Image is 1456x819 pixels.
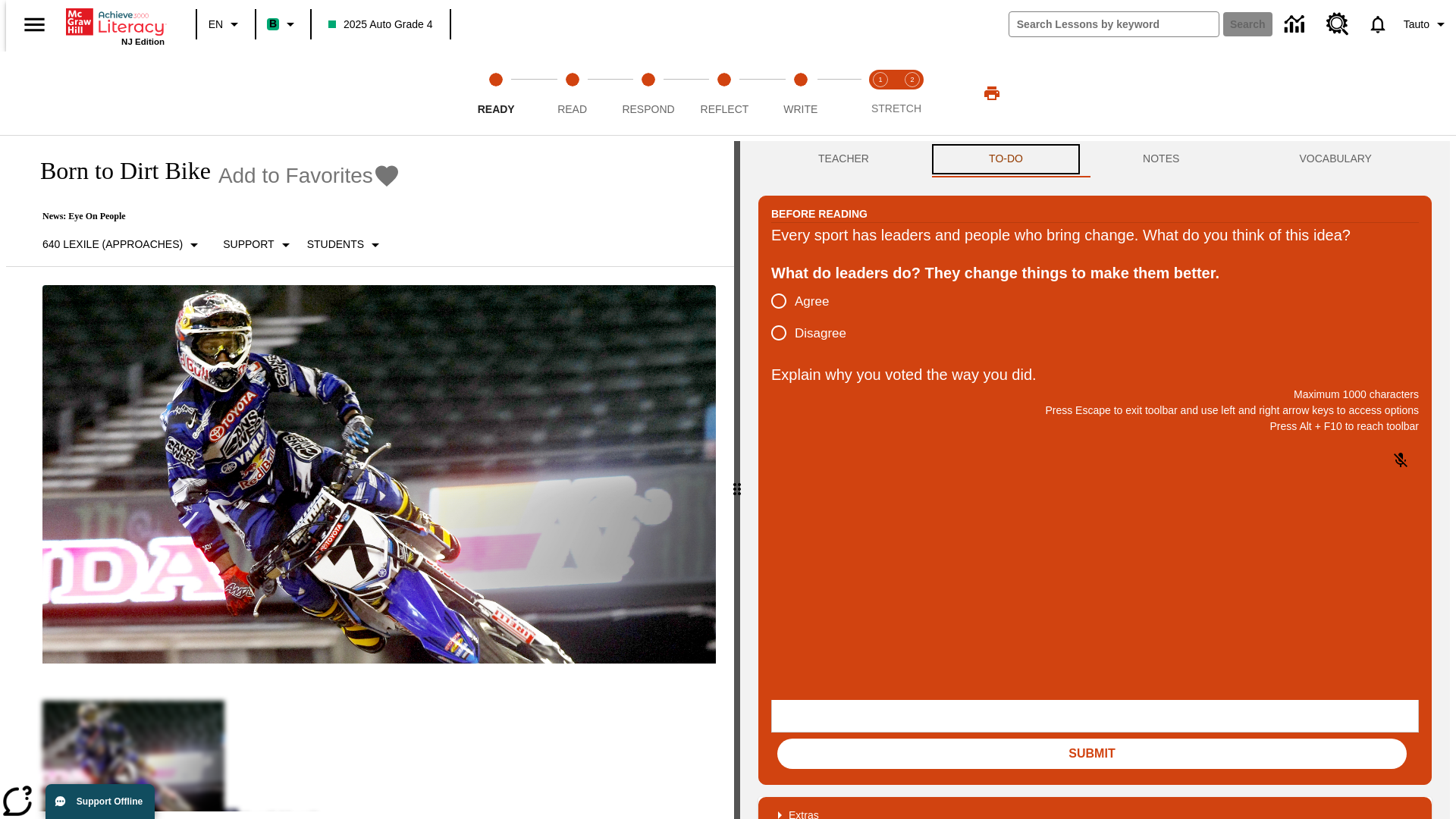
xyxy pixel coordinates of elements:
button: Open side menu [12,2,57,47]
span: STRETCH [871,102,921,115]
div: Press Enter or Spacebar and then press right and left arrow keys to move the slider [734,141,740,819]
span: Read [557,103,587,115]
button: Respond step 3 of 5 [604,52,692,135]
button: Teacher [758,141,929,177]
div: Every sport has leaders and people who bring change. What do you think of this idea? [771,223,1419,247]
div: poll [771,285,858,349]
span: Agree [795,292,829,312]
span: 2025 Auto Grade 4 [328,17,433,33]
text: 2 [910,76,914,83]
span: Tauto [1404,17,1429,33]
span: Write [783,103,817,115]
button: TO-DO [929,141,1083,177]
span: EN [209,17,223,33]
a: Data Center [1276,4,1317,45]
body: Explain why you voted the way you did. Maximum 1000 characters Press Alt + F10 to reach toolbar P... [6,12,221,26]
button: Support Offline [45,784,155,819]
button: Ready step 1 of 5 [452,52,540,135]
p: Students [307,237,364,253]
button: Read step 2 of 5 [528,52,616,135]
span: Reflect [701,103,749,115]
p: Press Alt + F10 to reach toolbar [771,419,1419,435]
button: NOTES [1083,141,1239,177]
button: Print [968,80,1016,107]
button: Reflect step 4 of 5 [680,52,768,135]
button: Stretch Read step 1 of 2 [858,52,902,135]
button: Add to Favorites - Born to Dirt Bike [218,162,400,189]
button: Language: EN, Select a language [202,11,250,38]
p: News: Eye On People [24,211,400,222]
div: Instructional Panel Tabs [758,141,1432,177]
button: Submit [777,739,1407,769]
img: Motocross racer James Stewart flies through the air on his dirt bike. [42,285,716,664]
button: Select Lexile, 640 Lexile (Approaches) [36,231,209,259]
button: Scaffolds, Support [217,231,300,259]
div: Home [66,5,165,46]
span: Ready [478,103,515,115]
h1: Born to Dirt Bike [24,157,211,185]
div: What do leaders do? They change things to make them better. [771,261,1419,285]
span: NJ Edition [121,37,165,46]
button: VOCABULARY [1239,141,1432,177]
span: Support Offline [77,796,143,807]
input: search field [1009,12,1219,36]
h2: Before Reading [771,206,868,222]
span: Add to Favorites [218,164,373,188]
span: B [269,14,277,33]
button: Click to activate and allow voice recognition [1382,442,1419,479]
button: Boost Class color is mint green. Change class color [261,11,306,38]
button: Profile/Settings [1398,11,1456,38]
a: Notifications [1358,5,1398,44]
p: 640 Lexile (Approaches) [42,237,183,253]
div: reading [6,141,734,811]
button: Stretch Respond step 2 of 2 [890,52,934,135]
button: Select Student [301,231,391,259]
text: 1 [878,76,882,83]
button: Write step 5 of 5 [757,52,845,135]
a: Resource Center, Will open in new tab [1317,4,1358,45]
p: Press Escape to exit toolbar and use left and right arrow keys to access options [771,403,1419,419]
p: Maximum 1000 characters [771,387,1419,403]
span: Disagree [795,324,846,344]
span: Respond [622,103,674,115]
p: Support [223,237,274,253]
div: activity [740,141,1450,819]
p: Explain why you voted the way you did. [771,362,1419,387]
